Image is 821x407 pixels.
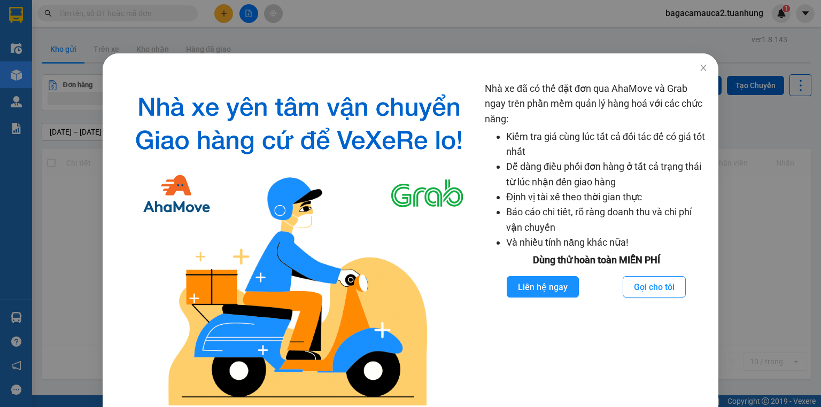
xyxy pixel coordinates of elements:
span: close [699,64,708,72]
div: Dùng thử hoàn toàn MIỄN PHÍ [485,253,708,268]
button: Gọi cho tôi [623,276,686,298]
li: Định vị tài xế theo thời gian thực [506,190,708,205]
li: Báo cáo chi tiết, rõ ràng doanh thu và chi phí vận chuyển [506,205,708,235]
li: Và nhiều tính năng khác nữa! [506,235,708,250]
button: Close [688,53,718,83]
span: Gọi cho tôi [634,280,675,294]
li: Kiểm tra giá cùng lúc tất cả đối tác để có giá tốt nhất [506,129,708,160]
span: Liên hệ ngay [518,280,568,294]
button: Liên hệ ngay [507,276,579,298]
li: Dễ dàng điều phối đơn hàng ở tất cả trạng thái từ lúc nhận đến giao hàng [506,159,708,190]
